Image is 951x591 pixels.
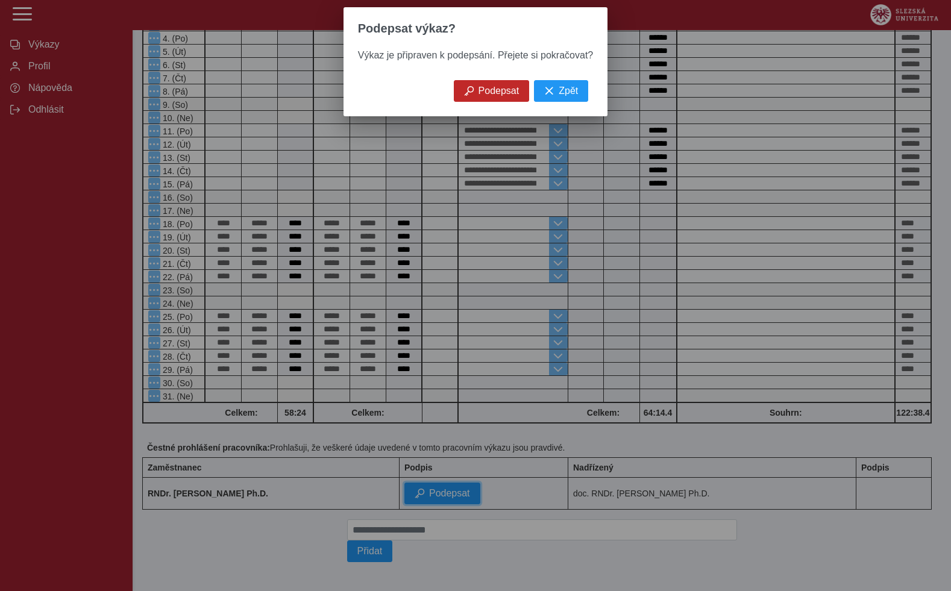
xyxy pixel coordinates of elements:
button: Zpět [534,80,588,102]
span: Zpět [559,86,578,96]
button: Podepsat [454,80,530,102]
span: Podepsat [479,86,519,96]
span: Výkaz je připraven k podepsání. Přejete si pokračovat? [358,50,593,60]
span: Podepsat výkaz? [358,22,456,36]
